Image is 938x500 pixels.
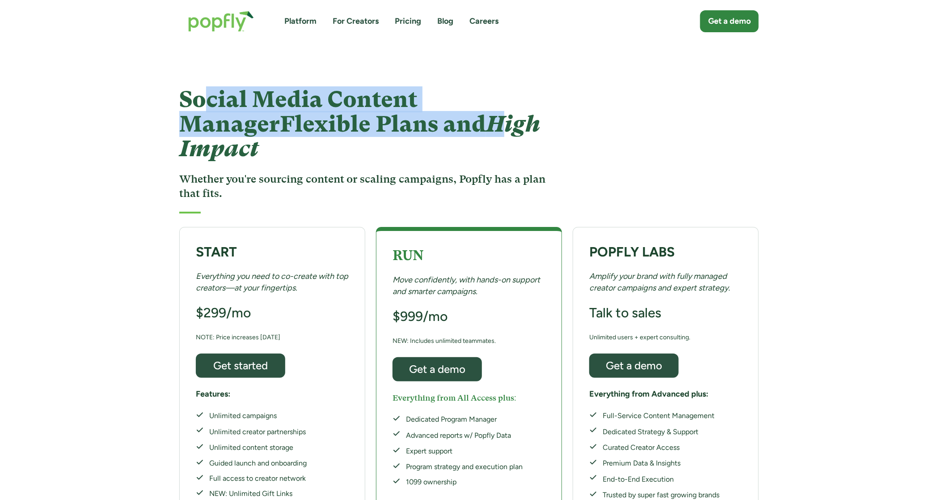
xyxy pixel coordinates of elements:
a: For Creators [333,16,379,27]
div: Curated Creator Access [603,443,719,453]
div: Advanced reports w/ Popfly Data [406,430,523,441]
div: Get a demo [708,16,751,27]
div: Guided launch and onboarding [209,458,307,468]
div: Expert support [406,446,523,456]
div: Get a demo [401,363,474,375]
h5: Features: [196,389,230,400]
em: Amplify your brand with fully managed creator campaigns and expert strategy. [589,271,730,292]
span: Flexible Plans and [179,111,540,162]
div: NEW: Unlimited Gift Links [209,489,307,499]
a: Get started [196,354,285,378]
h5: Everything from All Access plus: [393,392,516,403]
a: Blog [437,16,453,27]
em: Move confidently, with hands-on support and smarter campaigns. [393,275,540,296]
div: Full access to creator network [209,474,307,483]
h5: Everything from Advanced plus: [589,389,708,400]
h3: Talk to sales [589,304,661,321]
em: Everything you need to co-create with top creators—at your fingertips. [196,271,348,292]
div: End-to-End Execution [603,474,719,485]
h3: $299/mo [196,304,251,321]
h3: $999/mo [393,308,448,325]
a: Careers [469,16,499,27]
div: Unlimited content storage [209,443,307,453]
strong: RUN [393,248,423,263]
div: Unlimited users + expert consulting. [589,332,690,343]
h3: Whether you're sourcing content or scaling campaigns, Popfly has a plan that fits. [179,172,550,201]
div: Premium Data & Insights [603,458,719,468]
a: Platform [284,16,317,27]
div: 1099 ownership [406,477,523,487]
div: Trusted by super fast growing brands [603,490,719,500]
a: Get a demo [700,10,759,32]
div: NEW: Includes unlimited teammates. [393,335,496,346]
strong: POPFLY LABS [589,244,675,260]
div: Get started [204,360,277,371]
div: NOTE: Price increases [DATE] [196,332,280,343]
div: Unlimited campaigns [209,411,307,421]
h1: Social Media Content Manager [179,87,550,161]
div: Full-Service Content Management [603,411,719,421]
div: Program strategy and execution plan [406,462,523,472]
strong: START [196,244,237,260]
a: Get a demo [589,354,679,378]
em: High Impact [179,111,540,162]
div: Dedicated Strategy & Support [603,426,719,437]
div: Get a demo [597,360,671,371]
div: Dedicated Program Manager [406,415,523,424]
a: home [179,2,263,41]
div: Unlimited creator partnerships [209,426,307,437]
a: Get a demo [393,357,482,381]
a: Pricing [395,16,421,27]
